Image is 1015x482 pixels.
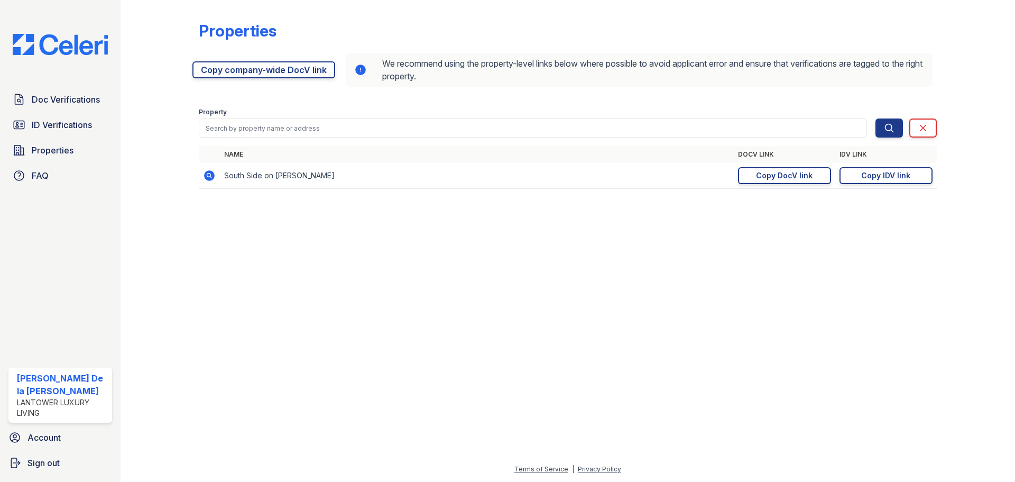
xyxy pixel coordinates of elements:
th: DocV Link [734,146,835,163]
div: [PERSON_NAME] De la [PERSON_NAME] [17,372,108,397]
a: Copy IDV link [839,167,933,184]
a: Privacy Policy [578,465,621,473]
span: Sign out [27,457,60,469]
a: Copy DocV link [738,167,831,184]
div: Lantower Luxury Living [17,397,108,419]
div: Properties [199,21,276,40]
span: ID Verifications [32,119,92,131]
input: Search by property name or address [199,119,867,138]
div: Copy IDV link [861,170,910,181]
a: Terms of Service [514,465,568,473]
a: Copy company-wide DocV link [192,61,335,78]
a: Properties [8,140,112,161]
div: Copy DocV link [756,170,813,181]
span: Doc Verifications [32,93,100,106]
th: IDV Link [835,146,937,163]
td: South Side on [PERSON_NAME] [220,163,734,189]
span: Properties [32,144,73,157]
label: Property [199,108,227,116]
a: FAQ [8,165,112,186]
a: ID Verifications [8,114,112,135]
div: We recommend using the property-level links below where possible to avoid applicant error and ens... [346,53,933,87]
img: CE_Logo_Blue-a8612792a0a2168367f1c8372b55b34899dd931a85d93a1a3d3e32e68fde9ad4.png [4,34,116,55]
a: Sign out [4,452,116,474]
span: Account [27,431,61,444]
th: Name [220,146,734,163]
a: Account [4,427,116,448]
span: FAQ [32,169,49,182]
a: Doc Verifications [8,89,112,110]
div: | [572,465,574,473]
